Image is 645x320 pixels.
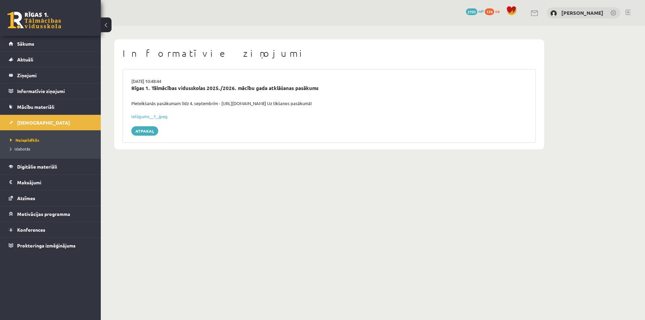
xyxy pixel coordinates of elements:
a: 2193 mP [466,8,484,14]
a: Aktuāli [9,52,92,67]
span: Aktuāli [17,56,33,62]
span: Konferences [17,227,45,233]
a: Maksājumi [9,175,92,190]
a: [DEMOGRAPHIC_DATA] [9,115,92,130]
span: Atzīmes [17,195,35,201]
a: Ziņojumi [9,67,92,83]
a: [PERSON_NAME] [561,9,603,16]
span: Proktoringa izmēģinājums [17,242,76,248]
a: Mācību materiāli [9,99,92,115]
h1: Informatīvie ziņojumi [123,48,536,59]
span: Sākums [17,41,34,47]
span: [DEMOGRAPHIC_DATA] [17,120,70,126]
div: [DATE] 10:48:44 [126,78,532,85]
a: Sākums [9,36,92,51]
a: Proktoringa izmēģinājums [9,238,92,253]
div: Pieteikšanās pasākumam līdz 4. septembrim - [URL][DOMAIN_NAME] Uz tikšanos pasākumā! [126,100,532,107]
a: Atzīmes [9,190,92,206]
span: 174 [485,8,494,15]
img: Timurs Gorodņičevs [550,10,557,17]
span: Izlabotās [10,146,30,151]
span: Digitālie materiāli [17,164,57,170]
span: Mācību materiāli [17,104,54,110]
legend: Maksājumi [17,175,92,190]
legend: Informatīvie ziņojumi [17,83,92,99]
div: Rīgas 1. Tālmācības vidusskolas 2025./2026. mācību gada atklāšanas pasākums [131,84,527,92]
a: Neizpildītās [10,137,94,143]
span: 2193 [466,8,477,15]
a: Digitālie materiāli [9,159,92,174]
span: mP [478,8,484,14]
a: Ielūgums__1_.jpeg [131,113,168,119]
a: Izlabotās [10,146,94,152]
a: Motivācijas programma [9,206,92,222]
span: xp [495,8,500,14]
a: Konferences [9,222,92,237]
a: 174 xp [485,8,503,14]
a: Informatīvie ziņojumi [9,83,92,99]
legend: Ziņojumi [17,67,92,83]
a: Atpakaļ [131,126,158,136]
span: Motivācijas programma [17,211,70,217]
a: Rīgas 1. Tālmācības vidusskola [7,12,61,29]
span: Neizpildītās [10,137,39,143]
